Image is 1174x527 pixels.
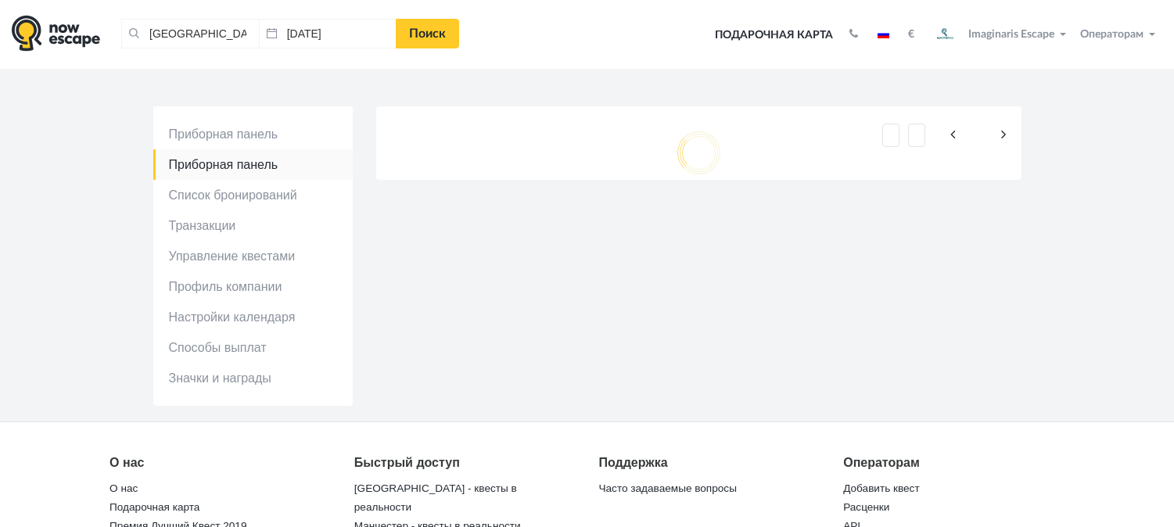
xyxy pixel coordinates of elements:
[709,18,838,52] a: Подарочная карта
[12,15,100,52] img: logo
[598,454,820,472] div: Поддержка
[968,26,1054,40] span: Imaginaris Escape
[110,454,331,472] div: О нас
[354,478,517,518] a: [GEOGRAPHIC_DATA] - квесты в реальности
[843,497,889,518] a: Расценки
[843,454,1064,472] div: Операторам
[121,19,259,48] input: Город или название квеста
[1080,29,1143,40] span: Операторам
[153,149,353,180] a: Приборная панель
[908,29,914,40] strong: €
[598,478,736,500] a: Часто задаваемые вопросы
[259,19,397,48] input: Дата
[843,478,919,500] a: Добавить квест
[153,332,353,363] a: Способы выплат
[396,19,459,48] a: Поиск
[153,180,353,210] a: Список бронирований
[153,241,353,271] a: Управление квестами
[354,454,576,472] div: Быстрый доступ
[1076,27,1162,42] button: Операторам
[153,210,353,241] a: Транзакции
[110,497,199,518] a: Подарочная карта
[878,30,889,38] img: ru.jpg
[153,302,353,332] a: Настройки календаря
[110,478,138,500] a: О нас
[153,271,353,302] a: Профиль компании
[153,363,353,393] a: Значки и награды
[926,19,1073,50] button: Imaginaris Escape
[900,27,922,42] button: €
[153,119,353,149] a: Приборная панель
